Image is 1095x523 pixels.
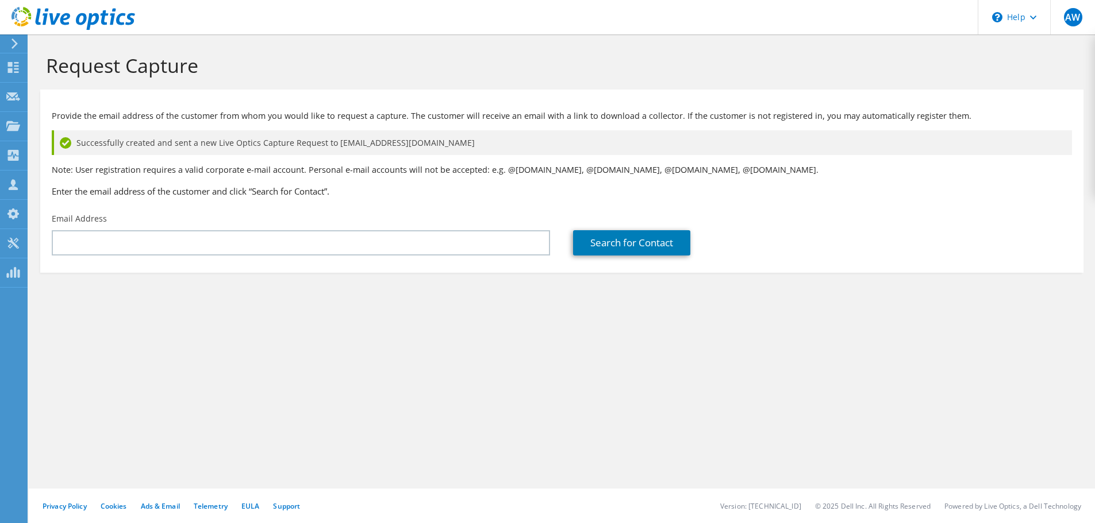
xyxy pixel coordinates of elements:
h3: Enter the email address of the customer and click “Search for Contact”. [52,185,1072,197]
a: Support [273,501,300,511]
li: Powered by Live Optics, a Dell Technology [944,501,1081,511]
p: Note: User registration requires a valid corporate e-mail account. Personal e-mail accounts will ... [52,164,1072,176]
li: Version: [TECHNICAL_ID] [720,501,801,511]
a: Ads & Email [141,501,180,511]
li: © 2025 Dell Inc. All Rights Reserved [815,501,931,511]
a: Telemetry [194,501,228,511]
a: Cookies [101,501,127,511]
h1: Request Capture [46,53,1072,78]
a: Privacy Policy [43,501,87,511]
svg: \n [992,12,1002,22]
label: Email Address [52,213,107,224]
span: Successfully created and sent a new Live Optics Capture Request to [EMAIL_ADDRESS][DOMAIN_NAME] [76,137,475,149]
a: EULA [241,501,259,511]
a: Search for Contact [573,230,690,255]
span: AW [1064,8,1082,26]
p: Provide the email address of the customer from whom you would like to request a capture. The cust... [52,110,1072,122]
